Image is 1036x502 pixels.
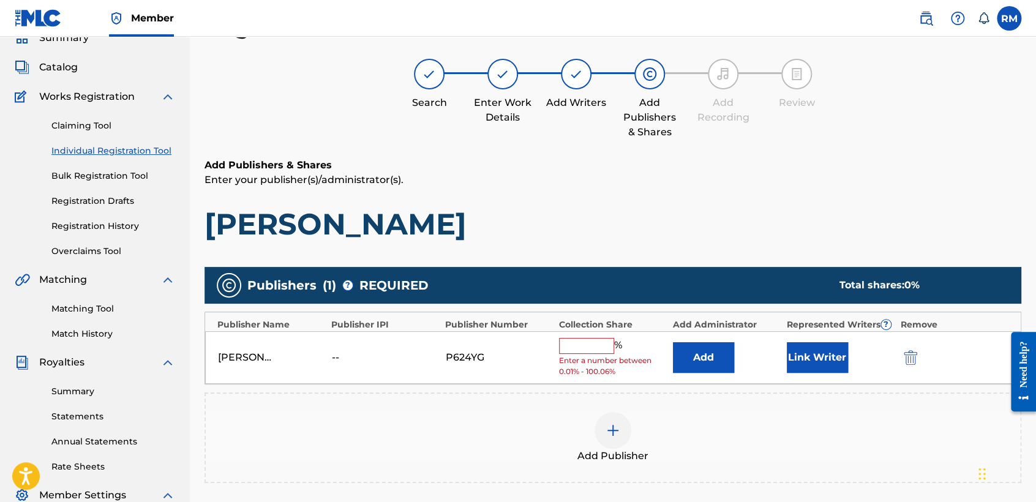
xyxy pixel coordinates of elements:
span: Summary [39,31,89,45]
a: Matching Tool [51,302,175,315]
div: Enter Work Details [472,96,533,125]
div: Add Administrator [673,318,781,331]
div: Total shares: [839,278,997,293]
img: expand [160,355,175,370]
img: Top Rightsholder [109,11,124,26]
img: help [950,11,965,26]
a: Registration History [51,220,175,233]
h6: Add Publishers & Shares [205,158,1021,173]
span: Works Registration [39,89,135,104]
div: Add Writers [546,96,607,110]
div: Remove [901,318,1008,331]
div: Arrastrar [978,455,986,492]
span: Matching [39,272,87,287]
span: Add Publisher [577,449,648,463]
button: Add [673,342,734,373]
img: Summary [15,31,29,45]
div: Publisher IPI [331,318,439,331]
h1: [PERSON_NAME] [205,206,1021,242]
span: REQUIRED [359,276,429,294]
img: step indicator icon for Add Recording [716,67,730,81]
span: Publishers [247,276,317,294]
img: Catalog [15,60,29,75]
div: Publisher Number [445,318,553,331]
iframe: Resource Center [1002,323,1036,421]
a: Individual Registration Tool [51,144,175,157]
a: Registration Drafts [51,195,175,208]
div: Represented Writers [787,318,895,331]
img: add [606,423,620,438]
span: ? [881,320,891,329]
div: Collection Share [559,318,667,331]
img: step indicator icon for Add Publishers & Shares [642,67,657,81]
div: Add Recording [693,96,754,125]
a: Rate Sheets [51,460,175,473]
div: Publisher Name [217,318,325,331]
span: Royalties [39,355,84,370]
div: Add Publishers & Shares [619,96,680,140]
a: Statements [51,410,175,423]
img: step indicator icon for Add Writers [569,67,584,81]
img: MLC Logo [15,9,62,27]
span: % [614,338,625,354]
button: Link Writer [787,342,848,373]
img: 12a2ab48e56ec057fbd8.svg [904,350,917,365]
img: publishers [222,278,236,293]
a: CatalogCatalog [15,60,78,75]
a: Bulk Registration Tool [51,170,175,182]
a: Summary [51,385,175,398]
div: Help [945,6,970,31]
a: Match History [51,328,175,340]
a: Public Search [914,6,938,31]
a: SummarySummary [15,31,89,45]
img: expand [160,272,175,287]
span: Catalog [39,60,78,75]
img: search [918,11,933,26]
div: Notifications [977,12,989,24]
div: User Menu [997,6,1021,31]
span: Enter a number between 0.01% - 100.06% [559,355,667,377]
p: Enter your publisher(s)/administrator(s). [205,173,1021,187]
span: Member [131,11,174,25]
iframe: Chat Widget [975,443,1036,502]
span: ? [343,280,353,290]
a: Overclaims Tool [51,245,175,258]
img: step indicator icon for Review [789,67,804,81]
div: Search [399,96,460,110]
img: step indicator icon for Search [422,67,437,81]
a: Claiming Tool [51,119,175,132]
span: 0 % [904,279,919,291]
img: Works Registration [15,89,31,104]
div: Review [766,96,827,110]
img: expand [160,89,175,104]
img: step indicator icon for Enter Work Details [495,67,510,81]
div: Widget de chat [975,443,1036,502]
span: ( 1 ) [323,276,336,294]
img: Royalties [15,355,29,370]
img: Matching [15,272,30,287]
a: Annual Statements [51,435,175,448]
